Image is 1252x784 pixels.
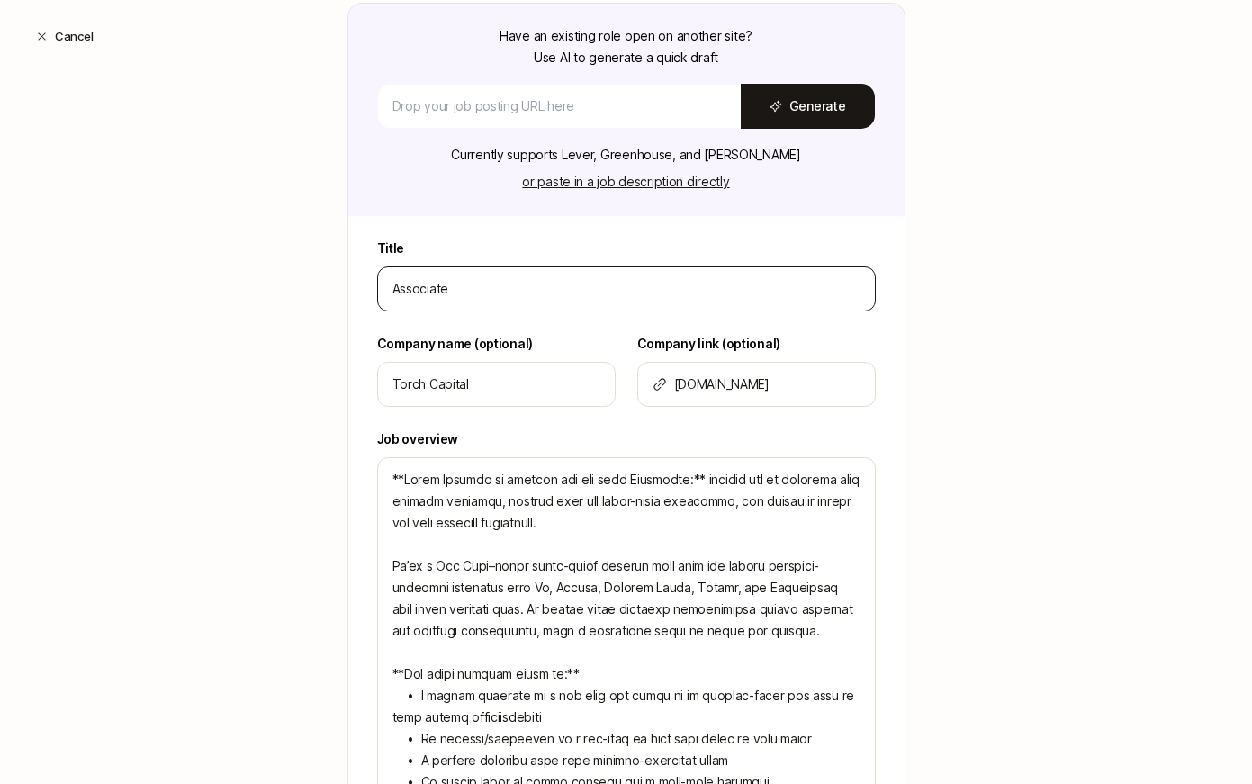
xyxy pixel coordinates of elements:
button: or paste in a job description directly [511,169,740,194]
p: Currently supports Lever, Greenhouse, and [PERSON_NAME] [451,144,801,166]
button: Cancel [22,20,107,52]
input: Add link [674,374,860,395]
label: Job overview [377,428,876,450]
label: Title [377,238,876,259]
input: Drop your job posting URL here [392,95,726,117]
input: Tell us who you're hiring for [392,374,600,395]
label: Company link (optional) [637,333,876,355]
input: e.g. Head of Marketing, Contract Design Lead [392,278,860,300]
label: Company name (optional) [377,333,616,355]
